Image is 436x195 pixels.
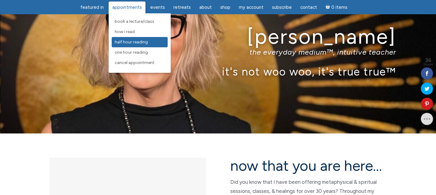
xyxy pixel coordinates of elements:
[40,48,396,56] p: the everyday medium™, intuitive teacher
[239,5,263,10] span: My Account
[40,25,396,48] h1: [PERSON_NAME]
[150,5,165,10] span: Events
[230,158,387,174] h2: now that you are here…
[112,47,168,58] a: One Hour Reading
[423,63,433,66] span: Shares
[112,37,168,47] a: Half Hour Reading
[300,5,317,10] span: Contact
[272,5,292,10] span: Subscribe
[268,2,295,13] a: Subscribe
[170,2,194,13] a: Retreats
[77,2,107,13] a: featured in
[112,58,168,68] a: Cancel Appointment
[196,2,215,13] a: About
[112,16,168,27] a: Book a Lecture/Class
[297,2,321,13] a: Contact
[331,5,347,10] span: 0 items
[326,5,331,10] i: Cart
[109,2,145,13] a: Appointments
[235,2,267,13] a: My Account
[112,5,142,10] span: Appointments
[115,60,155,65] span: Cancel Appointment
[40,65,396,78] p: it's not woo woo, it's true true™
[115,39,148,45] span: Half Hour Reading
[147,2,169,13] a: Events
[173,5,191,10] span: Retreats
[423,58,433,63] span: 36
[199,5,212,10] span: About
[80,5,104,10] span: featured in
[115,19,154,24] span: Book a Lecture/Class
[322,1,351,13] a: Cart0 items
[217,2,234,13] a: Shop
[112,27,168,37] a: How I Read
[115,29,135,34] span: How I Read
[115,50,148,55] span: One Hour Reading
[220,5,230,10] span: Shop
